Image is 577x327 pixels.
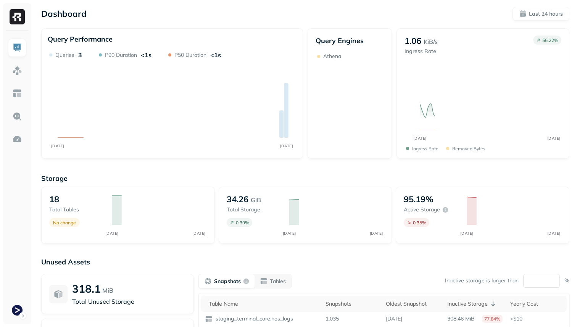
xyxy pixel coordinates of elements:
[41,8,87,19] p: Dashboard
[209,299,318,308] div: Table Name
[213,315,293,322] a: staging_terminal_core.hos_logs
[105,231,119,236] tspan: [DATE]
[413,220,426,226] p: 0.35 %
[564,277,569,284] p: %
[510,315,563,322] p: <$10
[386,299,440,308] div: Oldest Snapshot
[214,278,241,285] p: Snapshots
[12,134,22,144] img: Optimization
[547,136,560,141] tspan: [DATE]
[214,315,293,322] p: staging_terminal_core.hos_logs
[482,315,503,323] p: 77.84%
[72,282,101,295] p: 318.1
[236,220,249,226] p: 0.39 %
[542,37,558,43] p: 56.22 %
[10,9,25,24] img: Ryft
[72,297,186,306] p: Total Unused Storage
[141,51,152,59] p: <1s
[51,143,64,148] tspan: [DATE]
[386,315,402,322] p: [DATE]
[41,174,569,183] p: Storage
[12,111,22,121] img: Query Explorer
[210,51,221,59] p: <1s
[510,299,563,308] div: Yearly Cost
[513,7,569,21] button: Last 24 hours
[174,52,206,59] p: P50 Duration
[55,52,74,59] p: Queries
[78,51,82,59] p: 3
[48,35,113,43] p: Query Performance
[12,305,23,316] img: Terminal Staging
[405,48,438,55] p: Ingress Rate
[12,43,22,53] img: Dashboard
[316,36,384,45] p: Query Engines
[413,136,426,141] tspan: [DATE]
[404,206,440,213] p: Active storage
[404,194,434,205] p: 95.19%
[326,315,339,322] p: 1,035
[460,231,473,236] tspan: [DATE]
[227,206,282,213] p: Total storage
[452,146,485,151] p: Removed bytes
[227,194,248,205] p: 34.26
[280,143,293,148] tspan: [DATE]
[53,220,76,226] p: No change
[12,66,22,76] img: Assets
[447,300,488,308] p: Inactive Storage
[41,258,569,266] p: Unused Assets
[105,52,137,59] p: P90 Duration
[529,10,563,18] p: Last 24 hours
[445,277,519,284] p: Inactive storage is larger than
[12,89,22,98] img: Asset Explorer
[251,195,261,205] p: GiB
[283,231,296,236] tspan: [DATE]
[412,146,438,151] p: Ingress Rate
[424,37,438,46] p: KiB/s
[49,194,59,205] p: 18
[547,231,560,236] tspan: [DATE]
[323,53,341,60] p: Athena
[370,231,383,236] tspan: [DATE]
[192,231,206,236] tspan: [DATE]
[49,206,104,213] p: Total tables
[205,315,213,323] img: table
[405,35,421,46] p: 1.06
[102,286,113,295] p: MiB
[270,278,286,285] p: Tables
[447,315,475,322] p: 308.46 MiB
[326,299,378,308] div: Snapshots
